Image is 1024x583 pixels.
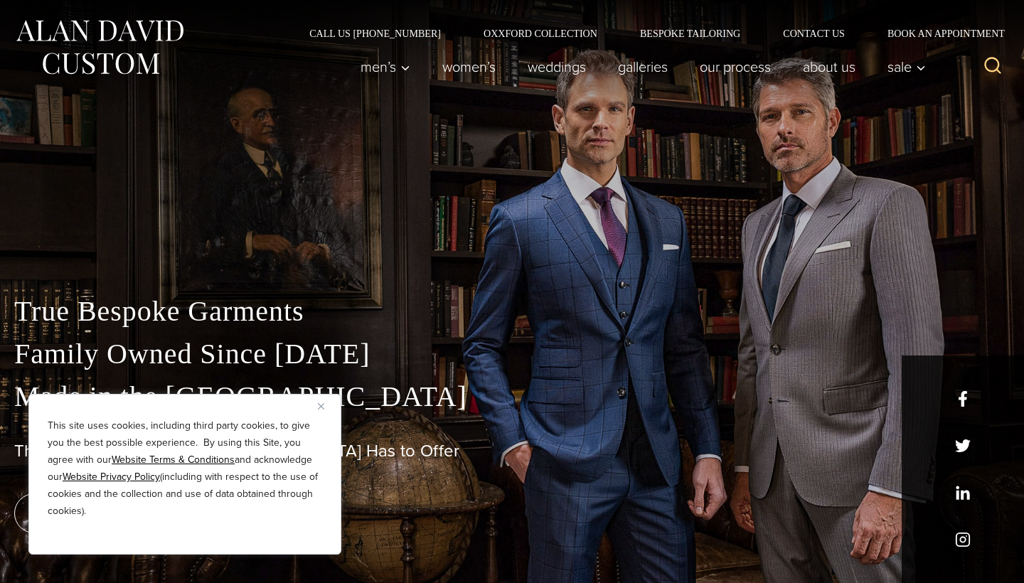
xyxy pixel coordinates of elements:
[619,28,762,38] a: Bespoke Tailoring
[288,28,1010,38] nav: Secondary Navigation
[762,28,866,38] a: Contact Us
[345,53,934,81] nav: Primary Navigation
[512,53,602,81] a: weddings
[14,441,1010,461] h1: The Best Custom Suits [GEOGRAPHIC_DATA] Has to Offer
[427,53,512,81] a: Women’s
[112,452,235,467] a: Website Terms & Conditions
[866,28,1010,38] a: Book an Appointment
[787,53,872,81] a: About Us
[887,60,926,74] span: Sale
[318,397,335,414] button: Close
[318,403,324,410] img: Close
[63,469,160,484] a: Website Privacy Policy
[462,28,619,38] a: Oxxford Collection
[361,60,410,74] span: Men’s
[14,493,213,533] a: book an appointment
[684,53,787,81] a: Our Process
[976,50,1010,84] button: View Search Form
[48,417,322,520] p: This site uses cookies, including third party cookies, to give you the best possible experience. ...
[288,28,462,38] a: Call Us [PHONE_NUMBER]
[14,16,185,79] img: Alan David Custom
[14,290,1010,418] p: True Bespoke Garments Family Owned Since [DATE] Made in the [GEOGRAPHIC_DATA]
[602,53,684,81] a: Galleries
